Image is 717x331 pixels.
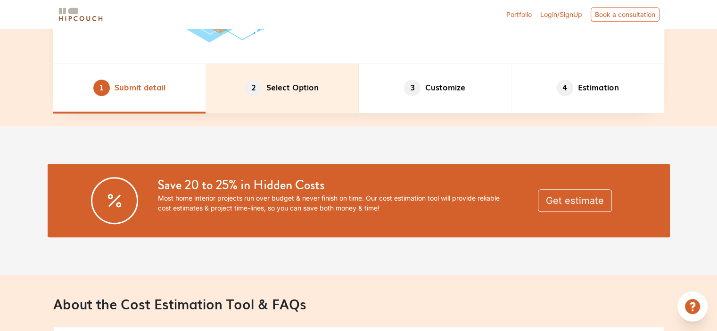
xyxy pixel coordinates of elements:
[538,189,612,212] button: Get estimate
[591,7,659,22] div: Book a consultation
[57,6,104,23] img: logo-horizontal.svg
[557,80,573,96] span: 4
[158,193,510,213] p: Most home interior projects run over budget & never finish on time. Our cost estimation tool will...
[53,64,206,113] li: Submit detail
[245,80,262,96] span: 2
[540,10,582,18] span: Login/SignUp
[57,4,104,25] span: logo-horizontal.svg
[206,64,359,113] li: Select Option
[53,296,664,312] h3: About the Cost Estimation Tool & FAQs
[158,178,510,194] h3: Save 20 to 25% in Hidden Costs
[359,64,511,113] li: Customize
[511,64,664,113] li: Estimation
[404,80,420,96] span: 3
[93,80,110,96] span: 1
[506,9,532,19] a: Portfolio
